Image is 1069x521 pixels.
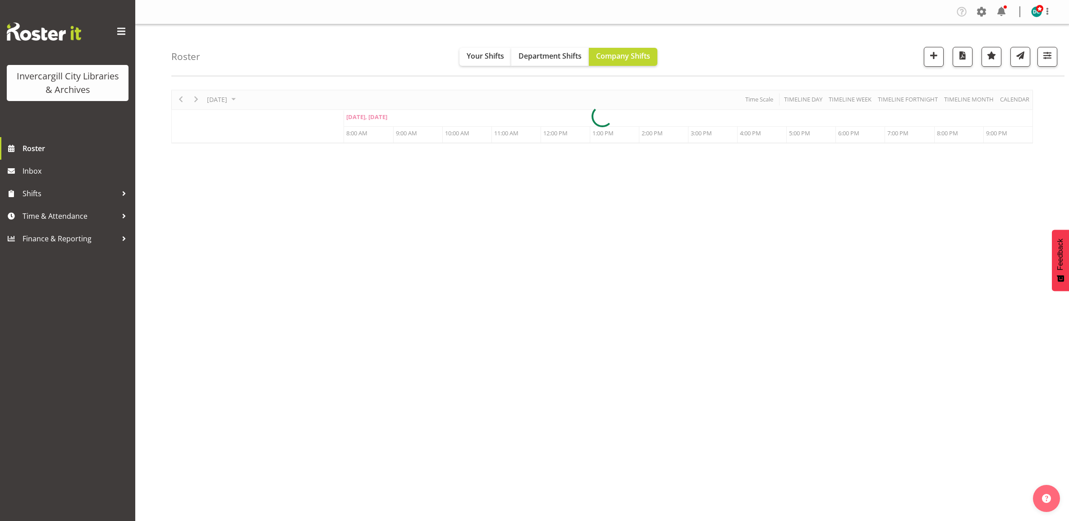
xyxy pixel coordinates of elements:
[467,51,504,61] span: Your Shifts
[171,51,200,62] h4: Roster
[589,48,657,66] button: Company Shifts
[7,23,81,41] img: Rosterit website logo
[23,187,117,200] span: Shifts
[1052,230,1069,291] button: Feedback - Show survey
[1031,6,1042,17] img: donald-cunningham11616.jpg
[953,47,973,67] button: Download a PDF of the roster for the current day
[23,209,117,223] span: Time & Attendance
[511,48,589,66] button: Department Shifts
[23,232,117,245] span: Finance & Reporting
[1010,47,1030,67] button: Send a list of all shifts for the selected filtered period to all rostered employees.
[924,47,944,67] button: Add a new shift
[1056,239,1064,270] span: Feedback
[23,164,131,178] span: Inbox
[518,51,582,61] span: Department Shifts
[982,47,1001,67] button: Highlight an important date within the roster.
[1037,47,1057,67] button: Filter Shifts
[16,69,119,97] div: Invercargill City Libraries & Archives
[596,51,650,61] span: Company Shifts
[1042,494,1051,503] img: help-xxl-2.png
[23,142,131,155] span: Roster
[459,48,511,66] button: Your Shifts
